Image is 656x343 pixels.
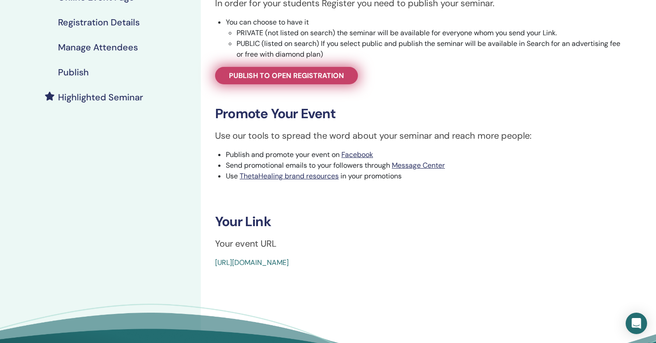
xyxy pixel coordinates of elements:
[215,67,358,84] a: Publish to open registration
[226,17,624,60] li: You can choose to have it
[215,258,289,267] a: [URL][DOMAIN_NAME]
[215,214,624,230] h3: Your Link
[226,149,624,160] li: Publish and promote your event on
[215,237,624,250] p: Your event URL
[226,171,624,182] li: Use in your promotions
[58,67,89,78] h4: Publish
[58,92,143,103] h4: Highlighted Seminar
[237,28,624,38] li: PRIVATE (not listed on search) the seminar will be available for everyone whom you send your Link.
[215,129,624,142] p: Use our tools to spread the word about your seminar and reach more people:
[58,17,140,28] h4: Registration Details
[341,150,373,159] a: Facebook
[237,38,624,60] li: PUBLIC (listed on search) If you select public and publish the seminar will be available in Searc...
[392,161,445,170] a: Message Center
[58,42,138,53] h4: Manage Attendees
[229,71,344,80] span: Publish to open registration
[215,106,624,122] h3: Promote Your Event
[626,313,647,334] div: Open Intercom Messenger
[240,171,339,181] a: ThetaHealing brand resources
[226,160,624,171] li: Send promotional emails to your followers through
